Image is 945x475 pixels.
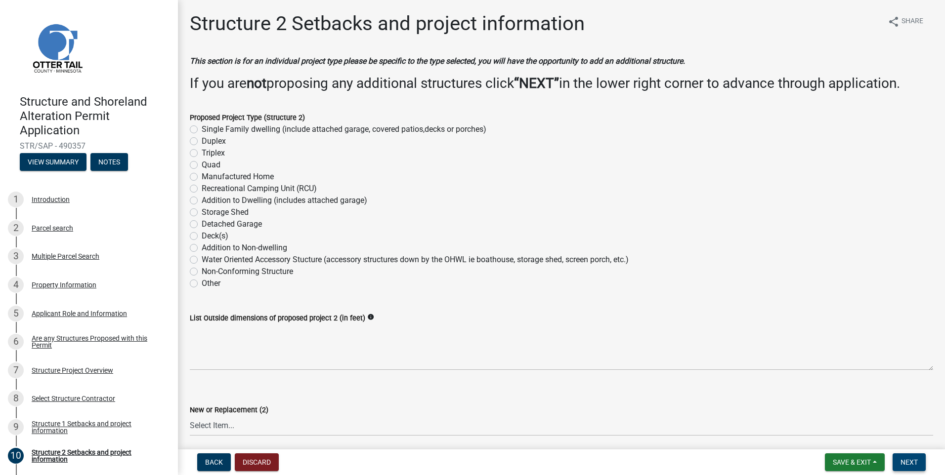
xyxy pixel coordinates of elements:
strong: “NEXT” [514,75,559,91]
span: Save & Exit [833,458,871,466]
span: Back [205,458,223,466]
label: Water Oriented Accessory Stucture (accessory structures down by the OHWL ie boathouse, storage sh... [202,254,629,266]
button: shareShare [880,12,931,31]
div: Introduction [32,196,70,203]
div: 7 [8,362,24,378]
strong: not [247,75,266,91]
div: Structure Project Overview [32,367,113,374]
label: Storage Shed [202,206,249,218]
button: Next [893,453,926,471]
div: 6 [8,334,24,350]
div: Select Structure Contractor [32,395,115,402]
div: Parcel search [32,225,73,232]
h3: If you are proposing any additional structures click in the lower right corner to advance through... [190,75,933,92]
button: Save & Exit [825,453,885,471]
div: Applicant Role and Information [32,310,127,317]
button: Back [197,453,231,471]
label: List Outside dimensions of proposed project 2 (in feet) [190,315,365,322]
div: 10 [8,448,24,464]
label: Single Family dwelling (include attached garage, covered patios,decks or porches) [202,123,486,135]
label: New or Replacement (2) [190,407,268,414]
label: Quad [202,159,220,171]
div: 2 [8,220,24,236]
div: Structure 1 Setbacks and project information [32,420,162,434]
label: Proposed Project Type (Structure 2) [190,115,305,121]
button: Notes [90,153,128,171]
div: 9 [8,419,24,435]
label: Triplex [202,147,225,159]
label: Duplex [202,135,226,147]
div: 5 [8,306,24,321]
label: Recreational Camping Unit (RCU) [202,183,317,195]
div: 4 [8,277,24,293]
label: Addition to Non-dwelling [202,242,287,254]
button: View Summary [20,153,86,171]
wm-modal-confirm: Notes [90,159,128,167]
h4: Structure and Shoreland Alteration Permit Application [20,95,170,137]
label: Detached Garage [202,218,262,230]
wm-modal-confirm: Summary [20,159,86,167]
span: STR/SAP - 490357 [20,141,158,151]
div: 8 [8,391,24,406]
img: Otter Tail County, Minnesota [20,10,94,84]
div: Multiple Parcel Search [32,253,99,260]
div: Structure 2 Setbacks and project information [32,449,162,463]
i: info [367,314,374,320]
div: Property Information [32,281,96,288]
span: Next [901,458,918,466]
label: Non-Conforming Structure [202,266,293,277]
label: Other [202,277,220,289]
label: Addition to Dwelling (includes attached garage) [202,195,367,206]
div: Are any Structures Proposed with this Permit [32,335,162,349]
label: Deck(s) [202,230,228,242]
span: Share [902,16,923,28]
label: Manufactured Home [202,171,274,183]
div: 1 [8,192,24,207]
strong: This section is for an individual project type please be specific to the type selected, you will ... [190,56,685,66]
h1: Structure 2 Setbacks and project information [190,12,585,36]
div: 3 [8,248,24,264]
i: share [888,16,900,28]
button: Discard [235,453,279,471]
